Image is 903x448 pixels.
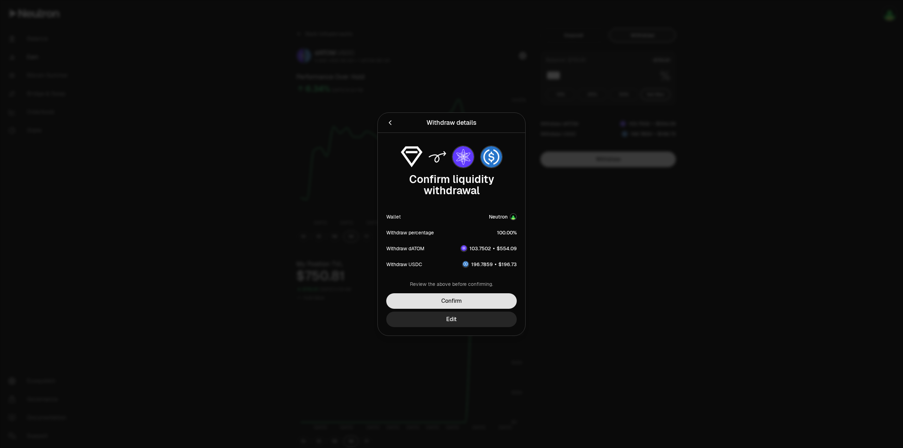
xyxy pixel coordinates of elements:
[461,245,467,251] img: dATOM Logo
[481,146,502,167] img: USDC Logo
[386,281,517,288] div: Review the above before confirming.
[386,260,422,268] div: Withdraw USDC
[386,245,424,252] div: Withdraw dATOM
[489,213,517,220] button: NeutronAccount Image
[453,146,474,167] img: dATOM Logo
[386,118,394,128] button: Back
[386,229,434,236] div: Withdraw percentage
[510,214,516,220] img: Account Image
[386,174,517,196] div: Confirm liquidity withdrawal
[426,118,477,128] div: Withdraw details
[386,213,401,220] div: Wallet
[489,213,508,220] div: Neutron
[386,293,517,309] button: Confirm
[386,312,517,327] button: Edit
[463,261,468,267] img: USDC Logo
